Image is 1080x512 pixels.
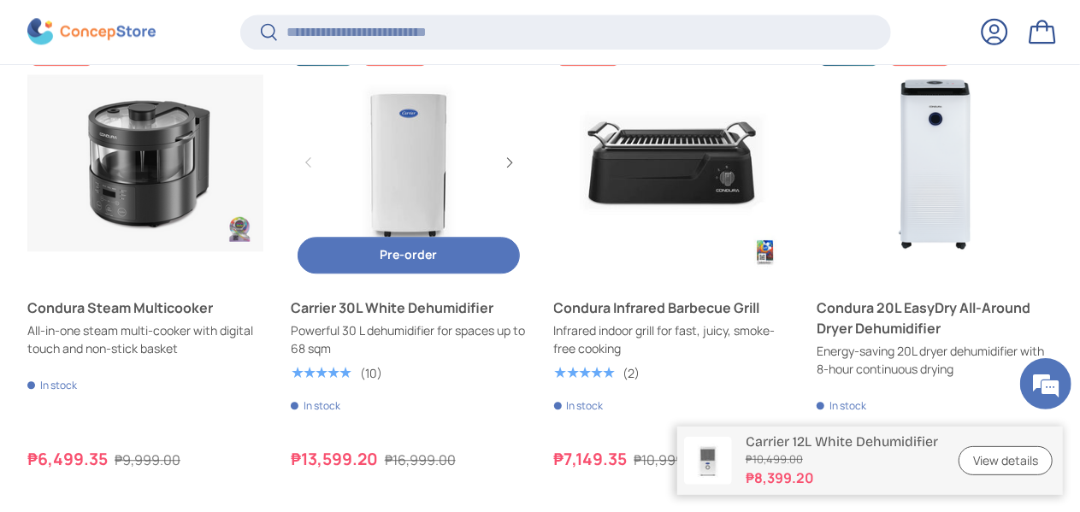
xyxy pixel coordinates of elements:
[817,44,1053,280] a: Condura 20L EasyDry All-Around Dryer Dehumidifier
[27,44,263,280] a: Condura Steam Multicooker
[291,297,527,318] a: Carrier 30L White Dehumidifier
[554,44,790,280] a: Condura Infrared Barbecue Grill
[27,19,156,45] img: ConcepStore
[280,9,322,50] div: Minimize live chat window
[291,44,527,280] a: Carrier 30L White Dehumidifier
[298,237,520,274] button: Pre-order
[89,96,287,118] div: Chat with us now
[746,451,938,468] s: ₱10,499.00
[27,297,263,318] a: Condura Steam Multicooker
[959,446,1053,476] a: View details
[746,468,938,488] strong: ₱8,399.20
[99,150,236,322] span: We're online!
[817,297,1053,338] a: Condura 20L EasyDry All-Around Dryer Dehumidifier
[684,437,732,485] img: carrier-dehumidifier-12-liter-full-view-concepstore
[9,335,326,395] textarea: Type your message and hit 'Enter'
[554,297,790,318] a: Condura Infrared Barbecue Grill
[746,433,938,450] p: Carrier 12L White Dehumidifier
[380,246,437,262] span: Pre-order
